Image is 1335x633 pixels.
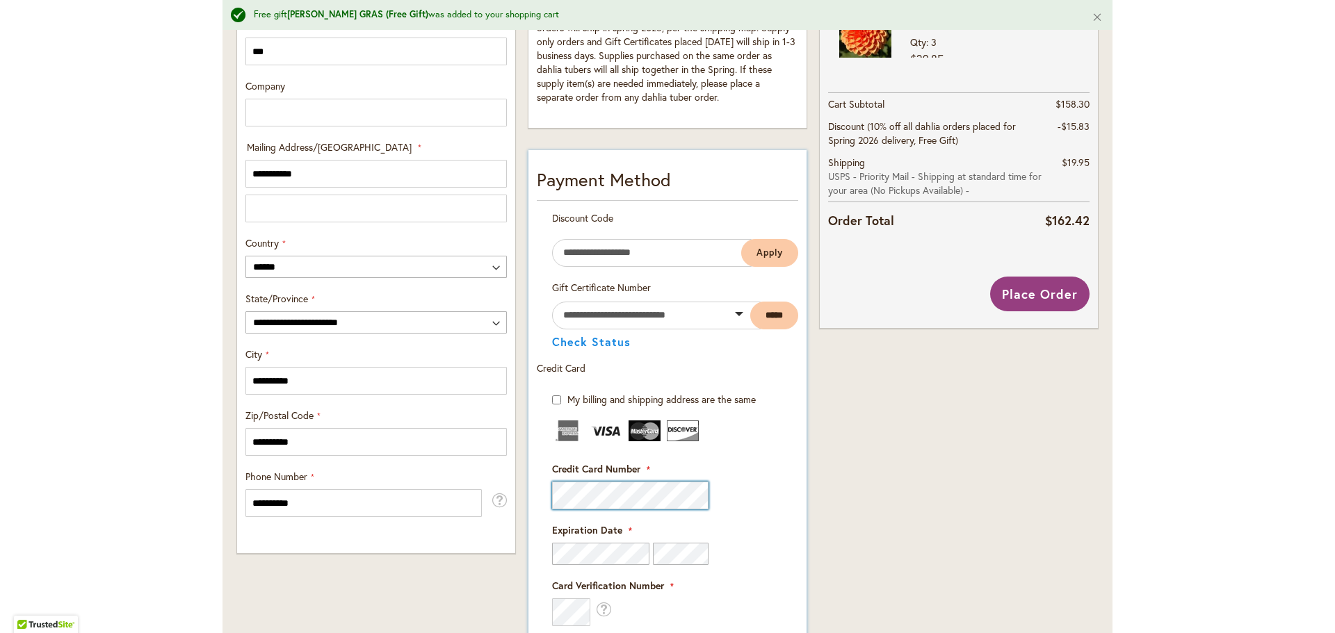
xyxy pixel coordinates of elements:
[990,277,1090,311] button: Place Order
[667,420,699,441] img: Discover
[537,167,798,200] div: Payment Method
[910,35,926,49] span: Qty
[931,35,937,49] span: 3
[552,281,651,294] span: Gift Certificate Number
[552,462,640,475] span: Credit Card Number
[254,8,1071,22] div: Free gift was added to your shopping cart
[839,9,891,61] img: MAARN
[756,247,783,258] span: Apply
[1055,97,1090,110] span: $158.30
[245,236,279,249] span: Country
[287,8,428,20] strong: [PERSON_NAME] GRAS (Free Gift)
[828,156,865,169] span: Shipping
[828,170,1045,197] span: USPS - Priority Mail - Shipping at standard time for your area (No Pickups Available) -
[828,120,1016,147] span: Discount (10% off all dahlia orders placed for Spring 2026 delivery, Free Gift)
[245,79,285,92] span: Company
[552,420,584,441] img: American Express
[245,470,307,483] span: Phone Number
[552,579,664,592] span: Card Verification Number
[1058,120,1090,133] span: -$15.83
[552,523,622,536] span: Expiration Date
[552,336,631,347] button: Check Status
[245,347,262,361] span: City
[1002,286,1078,302] span: Place Order
[247,140,412,154] span: Mailing Address/[GEOGRAPHIC_DATA]
[537,361,585,375] span: Credit Card
[567,393,756,406] span: My billing and shipping address are the same
[828,93,1045,116] th: Cart Subtotal
[828,210,894,230] strong: Order Total
[741,239,798,267] button: Apply
[1062,156,1090,169] span: $19.95
[10,584,49,623] iframe: Launch Accessibility Center
[245,292,308,305] span: State/Province
[552,211,613,224] span: Discount Code
[245,409,314,422] span: Zip/Postal Code
[1045,212,1090,229] span: $162.42
[629,420,661,441] img: MasterCard
[590,420,622,441] img: Visa
[910,51,944,66] span: $29.85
